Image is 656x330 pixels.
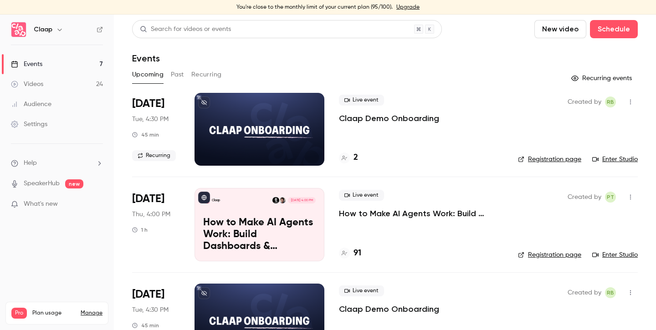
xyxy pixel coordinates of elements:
[24,179,60,188] a: SpeakerHub
[92,200,103,208] iframe: Noticeable Trigger
[24,158,37,168] span: Help
[339,190,384,201] span: Live event
[171,67,184,82] button: Past
[534,20,586,38] button: New video
[272,197,279,203] img: Robin Bonduelle
[354,247,361,259] h4: 91
[191,67,222,82] button: Recurring
[132,305,169,315] span: Tue, 4:30 PM
[518,155,581,164] a: Registration page
[568,192,601,203] span: Created by
[11,60,42,69] div: Events
[132,96,164,111] span: [DATE]
[212,198,220,203] p: Claap
[132,226,148,234] div: 1 h
[339,285,384,296] span: Live event
[132,93,180,166] div: Sep 9 Tue, 5:30 PM (Europe/Paris)
[339,208,503,219] a: How to Make AI Agents Work: Build Dashboards & Automations with Claap MCP
[132,67,164,82] button: Upcoming
[11,158,103,168] li: help-dropdown-opener
[518,250,581,259] a: Registration page
[354,152,358,164] h4: 2
[568,287,601,298] span: Created by
[32,310,75,317] span: Plan usage
[605,96,616,107] span: Robin Bonduelle
[65,179,83,188] span: new
[81,310,102,317] a: Manage
[132,192,164,206] span: [DATE]
[607,287,614,298] span: RB
[11,22,26,37] img: Claap
[339,113,439,124] a: Claap Demo Onboarding
[132,322,159,329] div: 45 min
[132,150,176,161] span: Recurring
[592,250,638,259] a: Enter Studio
[607,192,614,203] span: PT
[11,80,43,89] div: Videos
[11,120,47,129] div: Settings
[279,197,286,203] img: Pierre Touzeau
[605,287,616,298] span: Robin Bonduelle
[396,4,420,11] a: Upgrade
[339,95,384,106] span: Live event
[11,308,27,319] span: Pro
[132,115,169,124] span: Tue, 4:30 PM
[132,210,170,219] span: Thu, 4:00 PM
[605,192,616,203] span: Pierre Touzeau
[568,96,601,107] span: Created by
[195,188,324,261] a: How to Make AI Agents Work: Build Dashboards & Automations with Claap MCPClaapPierre TouzeauRobin...
[140,25,231,34] div: Search for videos or events
[34,25,52,34] h6: Claap
[203,217,316,252] p: How to Make AI Agents Work: Build Dashboards & Automations with Claap MCP
[132,188,180,261] div: Sep 11 Thu, 4:00 PM (Europe/Lisbon)
[11,100,51,109] div: Audience
[132,131,159,138] div: 45 min
[592,155,638,164] a: Enter Studio
[339,304,439,315] a: Claap Demo Onboarding
[288,197,315,203] span: [DATE] 4:00 PM
[339,152,358,164] a: 2
[339,247,361,259] a: 91
[607,96,614,107] span: RB
[132,53,160,64] h1: Events
[590,20,638,38] button: Schedule
[24,199,58,209] span: What's new
[132,287,164,302] span: [DATE]
[567,71,638,86] button: Recurring events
